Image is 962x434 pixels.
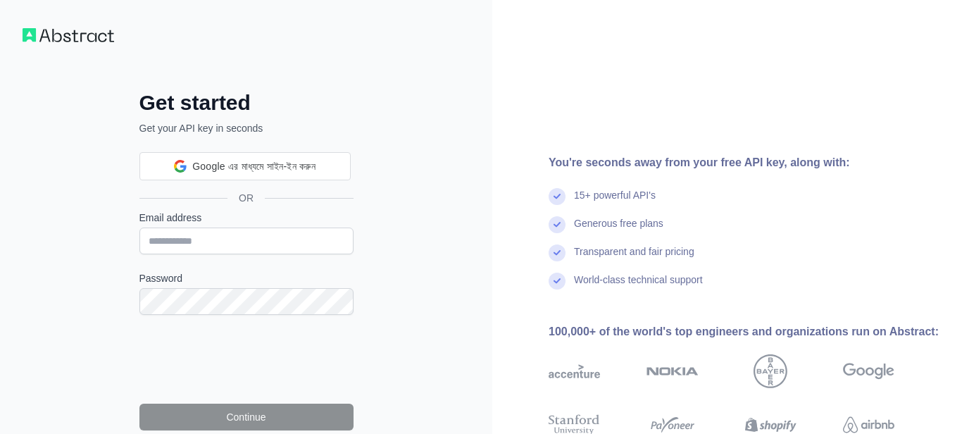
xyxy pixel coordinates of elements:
[549,244,566,261] img: check mark
[549,323,939,340] div: 100,000+ of the world's top engineers and organizations run on Abstract:
[192,159,316,174] span: Google এর মাধ্যমে সাইন-ইন করুন
[574,244,694,273] div: Transparent and fair pricing
[227,191,265,205] span: OR
[574,188,656,216] div: 15+ powerful API's
[139,404,354,430] button: Continue
[549,154,939,171] div: You're seconds away from your free API key, along with:
[574,216,663,244] div: Generous free plans
[139,271,354,285] label: Password
[646,354,698,388] img: nokia
[549,354,600,388] img: accenture
[23,28,114,42] img: Workflow
[574,273,703,301] div: World-class technical support
[843,354,894,388] img: google
[549,216,566,233] img: check mark
[549,188,566,205] img: check mark
[139,332,354,387] iframe: reCAPTCHA
[139,121,354,135] p: Get your API key in seconds
[549,273,566,290] img: check mark
[139,152,351,180] div: Google এর মাধ্যমে সাইন-ইন করুন
[754,354,787,388] img: bayer
[139,211,354,225] label: Email address
[139,90,354,116] h2: Get started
